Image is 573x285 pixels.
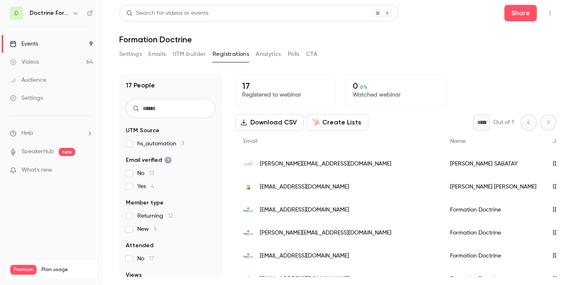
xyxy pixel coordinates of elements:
[256,48,281,61] button: Analytics
[243,159,253,169] img: calea-conseil.fr
[260,206,349,214] span: [EMAIL_ADDRESS][DOMAIN_NAME]
[21,147,54,156] a: SpeakerHub
[243,138,257,144] span: Email
[137,140,184,148] span: hs_automation
[442,221,545,244] div: Formation Doctrine
[260,275,349,283] span: [EMAIL_ADDRESS][DOMAIN_NAME]
[360,84,367,90] span: 0 %
[260,229,391,237] span: [PERSON_NAME][EMAIL_ADDRESS][DOMAIN_NAME]
[10,40,38,48] div: Events
[243,251,253,261] img: financeconseil.fr
[10,129,93,138] li: help-dropdown-opener
[126,156,172,164] span: Email verified
[243,184,253,190] img: socic.fr
[353,91,439,99] p: Watched webinar
[288,48,300,61] button: Polls
[243,274,253,284] img: financeconseil.fr
[450,138,466,144] span: Name
[243,205,253,215] img: financeconseil.fr
[137,182,154,191] span: Yes
[151,184,154,189] span: 4
[30,9,69,17] h6: Doctrine Formation Corporate
[14,9,18,18] span: D
[137,255,154,263] span: No
[168,213,173,219] span: 12
[21,129,33,138] span: Help
[126,80,155,90] h1: 17 People
[149,170,154,176] span: 13
[137,169,154,177] span: No
[181,141,184,147] span: 3
[126,199,164,207] span: Member type
[242,81,329,91] p: 17
[119,48,142,61] button: Settings
[137,212,173,220] span: Returning
[137,225,157,233] span: New
[148,48,166,61] button: Emails
[442,175,545,198] div: [PERSON_NAME] [PERSON_NAME]
[442,244,545,267] div: Formation Doctrine
[126,271,142,279] span: Views
[242,91,329,99] p: Registered to webinar
[10,76,46,84] div: Audience
[10,58,39,66] div: Videos
[307,114,368,131] button: Create Lists
[10,265,37,275] span: Premium
[353,81,439,91] p: 0
[504,5,537,21] button: Share
[42,267,92,273] span: Plan usage
[154,226,157,232] span: 5
[260,183,349,191] span: [EMAIL_ADDRESS][DOMAIN_NAME]
[493,118,514,126] p: Out of 1
[21,166,52,175] span: What's new
[173,48,206,61] button: UTM builder
[126,9,208,18] div: Search for videos or events
[126,241,153,250] span: Attended
[243,228,253,238] img: financeconseil.fr
[260,252,349,260] span: [EMAIL_ADDRESS][DOMAIN_NAME]
[235,114,304,131] button: Download CSV
[213,48,249,61] button: Registrations
[442,198,545,221] div: Formation Doctrine
[59,148,75,156] span: new
[149,256,154,262] span: 17
[126,126,159,135] span: UTM Source
[260,160,391,168] span: [PERSON_NAME][EMAIL_ADDRESS][DOMAIN_NAME]
[442,152,545,175] div: [PERSON_NAME] SABATAY
[10,94,43,102] div: Settings
[306,48,317,61] button: CTA
[119,34,557,44] h1: Formation Doctrine
[83,167,93,174] iframe: Noticeable Trigger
